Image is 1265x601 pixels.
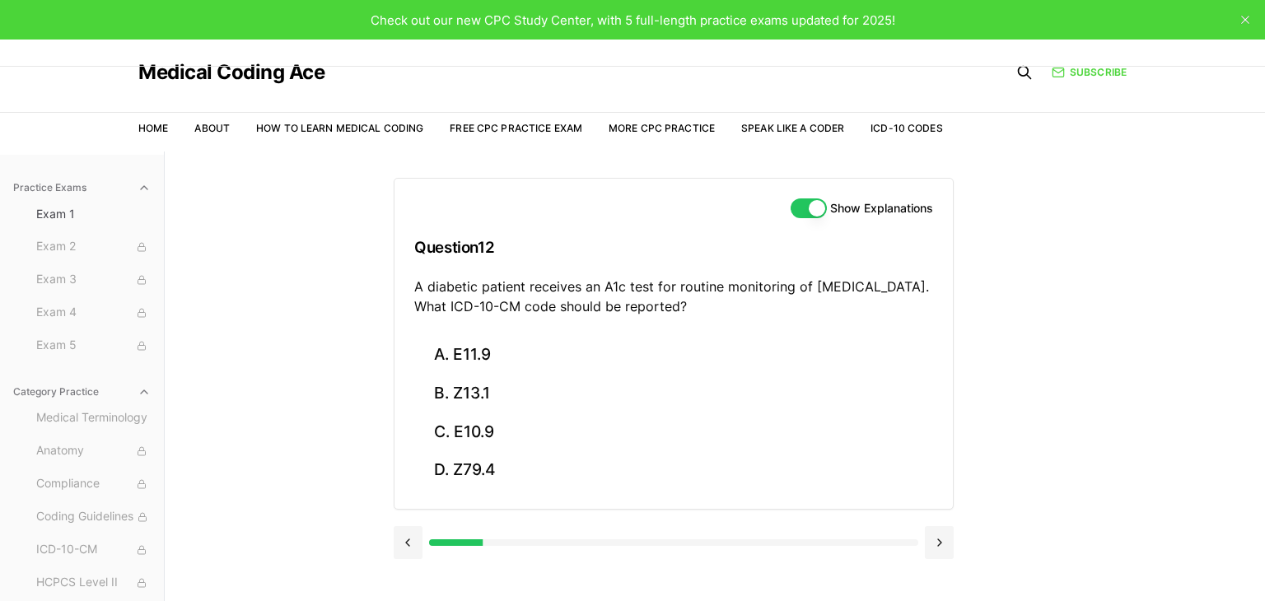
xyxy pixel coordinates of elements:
[414,277,933,316] p: A diabetic patient receives an A1c test for routine monitoring of [MEDICAL_DATA]. What ICD-10-CM ...
[414,412,933,451] button: C. E10.9
[30,471,157,497] button: Compliance
[36,271,151,289] span: Exam 3
[7,379,157,405] button: Category Practice
[30,201,157,227] button: Exam 1
[36,574,151,592] span: HCPCS Level II
[450,122,582,134] a: Free CPC Practice Exam
[414,375,933,413] button: B. Z13.1
[414,223,933,272] h3: Question 12
[194,122,230,134] a: About
[741,122,844,134] a: Speak Like a Coder
[414,451,933,490] button: D. Z79.4
[30,234,157,260] button: Exam 2
[256,122,423,134] a: How to Learn Medical Coding
[30,570,157,596] button: HCPCS Level II
[36,541,151,559] span: ICD-10-CM
[36,304,151,322] span: Exam 4
[138,122,168,134] a: Home
[30,537,157,563] button: ICD-10-CM
[7,175,157,201] button: Practice Exams
[1232,7,1258,33] button: close
[30,333,157,359] button: Exam 5
[30,267,157,293] button: Exam 3
[36,206,151,222] span: Exam 1
[871,122,942,134] a: ICD-10 Codes
[36,337,151,355] span: Exam 5
[609,122,715,134] a: More CPC Practice
[36,442,151,460] span: Anatomy
[371,12,895,28] span: Check out our new CPC Study Center, with 5 full-length practice exams updated for 2025!
[30,504,157,530] button: Coding Guidelines
[36,238,151,256] span: Exam 2
[414,336,933,375] button: A. E11.9
[30,300,157,326] button: Exam 4
[36,409,151,427] span: Medical Terminology
[30,438,157,464] button: Anatomy
[30,405,157,431] button: Medical Terminology
[36,475,151,493] span: Compliance
[830,203,933,214] label: Show Explanations
[1052,65,1127,80] a: Subscribe
[36,508,151,526] span: Coding Guidelines
[138,63,324,82] a: Medical Coding Ace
